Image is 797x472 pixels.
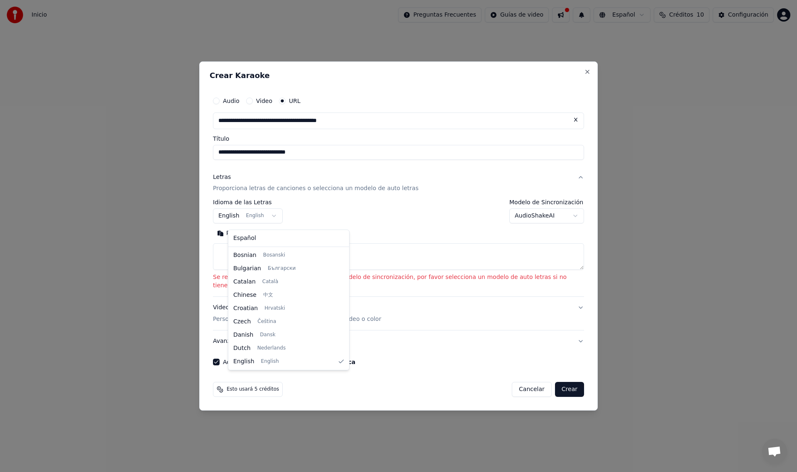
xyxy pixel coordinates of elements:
[233,357,254,366] span: English
[261,358,279,365] span: English
[257,318,276,325] span: Čeština
[233,318,251,326] span: Czech
[263,252,285,259] span: Bosanski
[233,278,256,286] span: Catalan
[264,305,285,312] span: Hrvatski
[233,264,261,273] span: Bulgarian
[233,304,258,313] span: Croatian
[260,332,275,338] span: Dansk
[233,291,257,299] span: Chinese
[268,265,296,272] span: Български
[257,345,286,352] span: Nederlands
[233,234,256,242] span: Español
[233,331,253,339] span: Danish
[262,279,278,285] span: Català
[233,251,257,259] span: Bosnian
[233,344,251,352] span: Dutch
[263,292,273,298] span: 中文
